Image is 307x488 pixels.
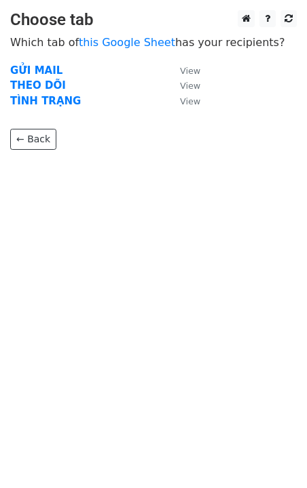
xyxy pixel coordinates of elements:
[10,95,81,107] a: TÌNH TRẠNG
[10,64,62,77] a: GỬI MAIL
[79,36,175,49] a: this Google Sheet
[166,95,200,107] a: View
[166,79,200,91] a: View
[10,10,297,30] h3: Choose tab
[10,35,297,49] p: Which tab of has your recipients?
[180,96,200,106] small: View
[10,129,56,150] a: ← Back
[180,66,200,76] small: View
[180,81,200,91] small: View
[166,64,200,77] a: View
[10,79,66,91] a: THEO DÕI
